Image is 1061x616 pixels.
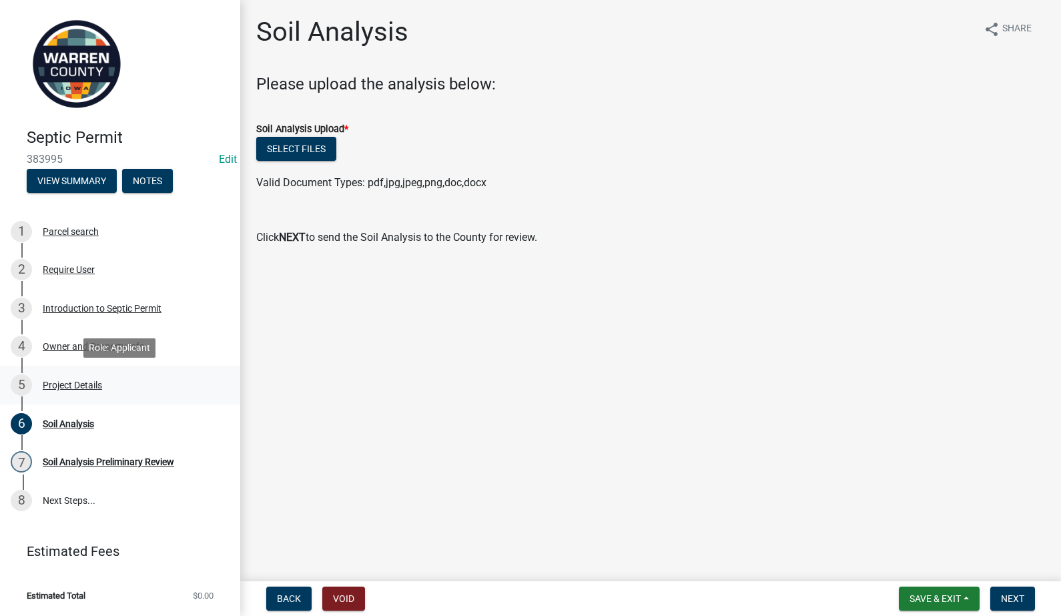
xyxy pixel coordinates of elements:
[11,413,32,434] div: 6
[11,538,219,565] a: Estimated Fees
[27,176,117,187] wm-modal-confirm: Summary
[43,304,161,313] div: Introduction to Septic Permit
[83,338,155,358] div: Role: Applicant
[990,587,1035,611] button: Next
[984,21,1000,37] i: share
[910,593,961,604] span: Save & Exit
[43,265,95,274] div: Require User
[11,221,32,242] div: 1
[256,176,486,189] span: Valid Document Types: pdf,jpg,jpeg,png,doc,docx
[279,231,306,244] strong: NEXT
[27,153,214,166] span: 383995
[27,14,127,114] img: Warren County, Iowa
[11,336,32,357] div: 4
[27,169,117,193] button: View Summary
[11,259,32,280] div: 2
[899,587,980,611] button: Save & Exit
[219,153,237,166] wm-modal-confirm: Edit Application Number
[256,125,348,134] label: Soil Analysis Upload
[43,380,102,390] div: Project Details
[27,128,230,147] h4: Septic Permit
[973,16,1042,42] button: shareShare
[11,451,32,473] div: 7
[193,591,214,600] span: $0.00
[11,374,32,396] div: 5
[219,153,237,166] a: Edit
[43,419,94,428] div: Soil Analysis
[256,137,336,161] button: Select files
[1002,21,1032,37] span: Share
[1001,593,1024,604] span: Next
[256,16,408,48] h1: Soil Analysis
[256,75,1045,94] h4: Please upload the analysis below:
[43,227,99,236] div: Parcel search
[322,587,365,611] button: Void
[256,230,1045,246] p: Click to send the Soil Analysis to the County for review.
[43,457,174,467] div: Soil Analysis Preliminary Review
[43,342,145,351] div: Owner and Property Info
[277,593,301,604] span: Back
[11,490,32,511] div: 8
[27,591,85,600] span: Estimated Total
[122,176,173,187] wm-modal-confirm: Notes
[266,587,312,611] button: Back
[122,169,173,193] button: Notes
[11,298,32,319] div: 3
